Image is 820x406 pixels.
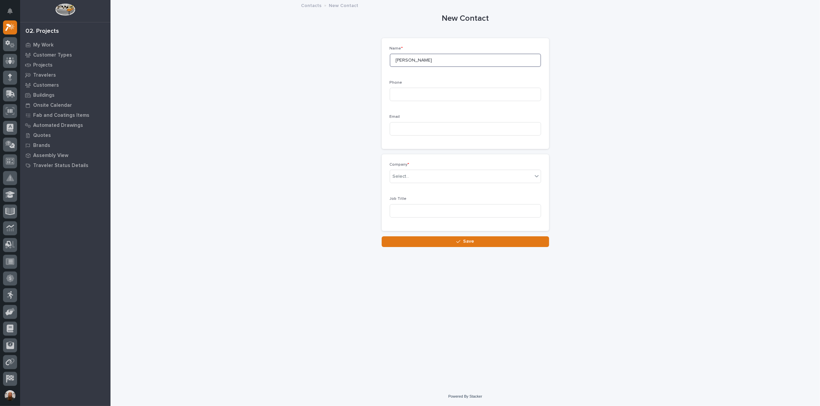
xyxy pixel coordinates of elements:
[20,70,110,80] a: Travelers
[390,163,409,167] span: Company
[301,1,322,9] p: Contacts
[33,133,51,139] p: Quotes
[33,102,72,108] p: Onsite Calendar
[448,394,482,398] a: Powered By Stacker
[33,82,59,88] p: Customers
[33,52,72,58] p: Customer Types
[20,120,110,130] a: Automated Drawings
[390,115,400,119] span: Email
[3,389,17,403] button: users-avatar
[8,8,17,19] div: Notifications
[33,62,53,68] p: Projects
[55,3,75,16] img: Workspace Logo
[329,1,359,9] p: New Contact
[20,90,110,100] a: Buildings
[382,236,549,247] button: Save
[25,28,59,35] div: 02. Projects
[33,123,83,129] p: Automated Drawings
[20,110,110,120] a: Fab and Coatings Items
[20,150,110,160] a: Assembly View
[390,197,407,201] span: Job Title
[20,100,110,110] a: Onsite Calendar
[33,42,54,48] p: My Work
[20,140,110,150] a: Brands
[20,60,110,70] a: Projects
[20,50,110,60] a: Customer Types
[33,143,50,149] p: Brands
[33,163,88,169] p: Traveler Status Details
[382,14,549,23] h1: New Contact
[20,160,110,170] a: Traveler Status Details
[3,4,17,18] button: Notifications
[33,153,68,159] p: Assembly View
[390,81,402,85] span: Phone
[33,112,89,118] p: Fab and Coatings Items
[463,238,474,244] span: Save
[390,47,403,51] span: Name
[393,173,409,180] div: Select...
[33,72,56,78] p: Travelers
[20,130,110,140] a: Quotes
[20,40,110,50] a: My Work
[33,92,55,98] p: Buildings
[20,80,110,90] a: Customers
